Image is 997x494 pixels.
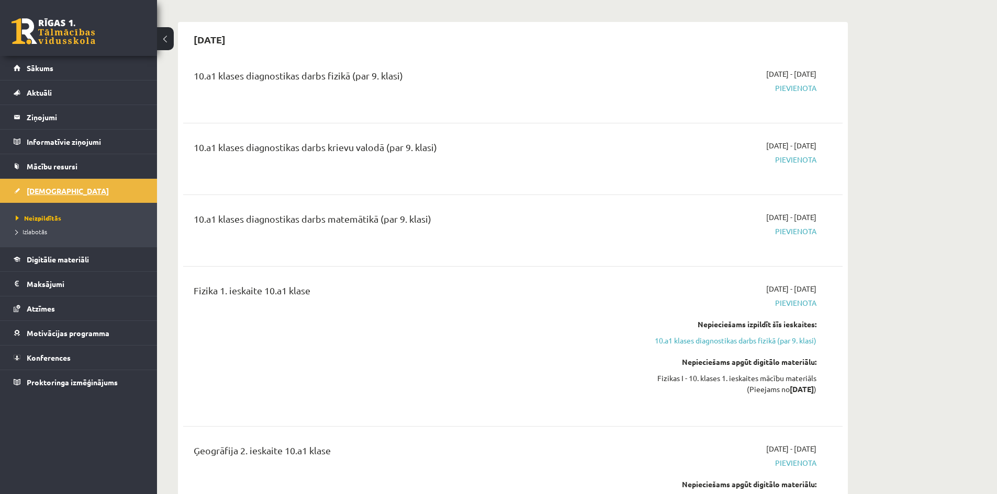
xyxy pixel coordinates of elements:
span: Atzīmes [27,304,55,313]
a: Proktoringa izmēģinājums [14,370,144,394]
a: Informatīvie ziņojumi [14,130,144,154]
span: Mācību resursi [27,162,77,171]
span: Pievienota [619,83,816,94]
strong: [DATE] [790,384,814,394]
a: Rīgas 1. Tālmācības vidusskola [12,18,95,44]
a: Konferences [14,346,144,370]
div: Nepieciešams apgūt digitālo materiālu: [619,479,816,490]
span: Konferences [27,353,71,362]
a: Ziņojumi [14,105,144,129]
a: Aktuāli [14,81,144,105]
legend: Informatīvie ziņojumi [27,130,144,154]
span: [DEMOGRAPHIC_DATA] [27,186,109,196]
legend: Ziņojumi [27,105,144,129]
span: Izlabotās [16,227,47,236]
a: Atzīmes [14,296,144,320]
span: Pievienota [619,297,816,308]
div: Fizikas I - 10. klases 1. ieskaites mācību materiāls (Pieejams no ) [619,373,816,395]
a: 10.a1 klases diagnostikas darbs fizikā (par 9. klasi) [619,335,816,346]
span: Pievienota [619,226,816,237]
span: [DATE] - [DATE] [766,443,816,454]
a: [DEMOGRAPHIC_DATA] [14,179,144,203]
span: Digitālie materiāli [27,255,89,264]
span: Motivācijas programma [27,328,109,338]
legend: Maksājumi [27,272,144,296]
span: Aktuāli [27,88,52,97]
span: [DATE] - [DATE] [766,68,816,79]
a: Digitālie materiāli [14,247,144,271]
div: 10.a1 klases diagnostikas darbs matemātikā (par 9. klasi) [194,212,603,231]
div: Ģeogrāfija 2. ieskaite 10.a1 klase [194,443,603,463]
a: Motivācijas programma [14,321,144,345]
a: Neizpildītās [16,213,147,223]
span: Sākums [27,63,53,73]
span: Pievienota [619,154,816,165]
h2: [DATE] [183,27,236,52]
div: Nepieciešams izpildīt šīs ieskaites: [619,319,816,330]
span: Pievienota [619,457,816,468]
a: Izlabotās [16,227,147,236]
div: Nepieciešams apgūt digitālo materiālu: [619,357,816,367]
span: [DATE] - [DATE] [766,283,816,294]
span: [DATE] - [DATE] [766,140,816,151]
div: 10.a1 klases diagnostikas darbs fizikā (par 9. klasi) [194,68,603,88]
span: Neizpildītās [16,214,61,222]
span: Proktoringa izmēģinājums [27,377,118,387]
span: [DATE] - [DATE] [766,212,816,223]
a: Sākums [14,56,144,80]
div: Fizika 1. ieskaite 10.a1 klase [194,283,603,303]
div: 10.a1 klases diagnostikas darbs krievu valodā (par 9. klasi) [194,140,603,159]
a: Maksājumi [14,272,144,296]
a: Mācību resursi [14,154,144,178]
